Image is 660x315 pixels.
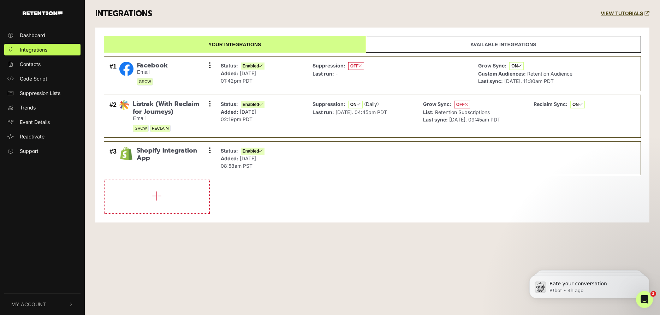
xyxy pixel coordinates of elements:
div: #1 [109,62,117,86]
small: Email [137,69,168,75]
h3: INTEGRATIONS [95,9,152,19]
strong: Last sync: [478,78,503,84]
a: Event Details [4,116,81,128]
img: Shopify Integration App [119,147,133,161]
iframe: Intercom notifications message [519,260,660,310]
span: Enabled [241,148,265,155]
span: Listrak (With Reclaim for Journeys) [133,100,210,115]
strong: List: [423,109,434,115]
strong: Status: [221,148,238,154]
strong: Added: [221,155,238,161]
span: OFF [348,62,364,70]
strong: Added: [221,109,238,115]
strong: Reclaim Sync: [534,101,567,107]
span: [DATE] 01:42pm PDT [221,70,256,84]
a: Code Script [4,73,81,84]
a: VIEW TUTORIALS [601,11,649,17]
span: Support [20,147,38,155]
button: My Account [4,293,81,315]
strong: Grow Sync: [423,101,451,107]
img: Listrak (With Reclaim for Journeys) [119,100,129,110]
span: GROW [137,78,153,85]
a: Trends [4,102,81,113]
span: ON [348,101,363,108]
span: Dashboard [20,31,45,39]
strong: Custom Audiences: [478,71,526,77]
span: (Daily) [364,101,379,107]
iframe: Intercom live chat [636,291,653,308]
span: Code Script [20,75,47,82]
span: Enabled [241,101,265,108]
span: Trends [20,104,36,111]
span: Contacts [20,60,41,68]
strong: Grow Sync: [478,63,506,69]
a: Integrations [4,44,81,55]
a: Contacts [4,58,81,70]
img: Retention.com [23,11,63,15]
small: Email [133,115,210,121]
span: Retention Subscriptions [435,109,490,115]
strong: Suppression: [313,101,345,107]
span: ON [570,101,585,108]
span: [DATE]. 11:30am PDT [504,78,554,84]
span: Integrations [20,46,47,53]
strong: Status: [221,63,238,69]
span: [DATE]. 09:45am PDT [449,117,500,123]
strong: Last run: [313,71,334,77]
strong: Added: [221,70,238,76]
a: Suppression Lists [4,87,81,99]
a: Reactivate [4,131,81,142]
span: RECLAIM [150,125,171,132]
div: #2 [109,100,117,132]
a: Support [4,145,81,157]
span: Retention Audience [527,71,572,77]
span: ON [509,62,524,70]
a: Your integrations [104,36,366,53]
a: Dashboard [4,29,81,41]
span: 3 [650,291,656,297]
strong: Last sync: [423,117,448,123]
span: OFF [454,101,470,108]
span: Facebook [137,62,168,70]
strong: Suppression: [313,63,345,69]
span: Event Details [20,118,50,126]
strong: Last run: [313,109,334,115]
a: Available integrations [366,36,641,53]
span: [DATE] 08:58am PST [221,155,256,169]
span: [DATE]. 04:45pm PDT [335,109,387,115]
div: #3 [109,147,117,170]
span: GROW [133,125,149,132]
span: Suppression Lists [20,89,60,97]
strong: Status: [221,101,238,107]
span: Enabled [241,63,265,70]
span: Reactivate [20,133,44,140]
span: My Account [11,301,46,308]
span: - [335,71,338,77]
img: Facebook [119,62,133,76]
span: Shopify Integration App [137,147,210,162]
